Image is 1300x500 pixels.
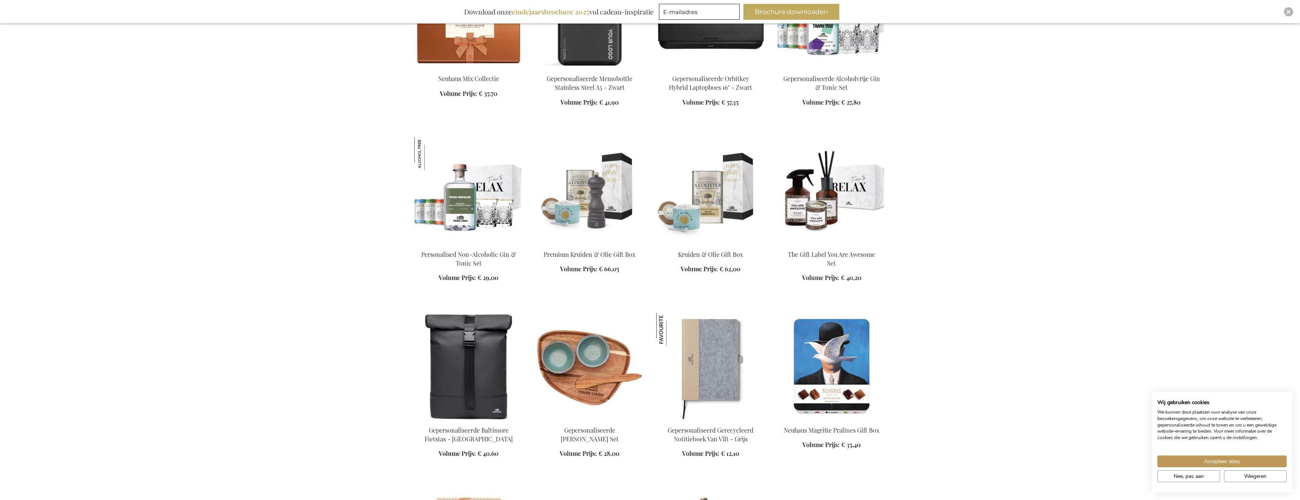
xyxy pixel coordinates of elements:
[438,75,499,83] a: Neuhaus Mix Collectie
[599,265,619,273] span: € 66,05
[479,89,497,97] span: € 37,70
[656,241,765,248] a: Kruiden & Olie Gift Box
[560,98,619,107] a: Volume Prijs: € 41,90
[512,7,589,16] b: eindejaarsbrochure 2025
[1157,455,1287,467] button: Accepteer alle cookies
[656,313,689,346] img: Gepersonaliseerd Gerecycleerd Notitieboek Van Vilt - Grijs
[841,98,861,106] span: € 27,80
[1157,409,1287,441] p: We kunnen deze plaatsen voor analyse van onze bezoekersgegevens, om onze website te verbeteren, g...
[802,274,839,282] span: Volume Prijs:
[669,75,752,91] a: Gepersonaliseerde Orbitkey Hybrid Laptophoes 16" - Zwart
[784,426,879,434] a: Neuhaus Magritte Pralines Gift Box
[535,65,644,72] a: Gepersonaliseerde Memobottle Stainless Steel A5 - Zwart
[461,4,657,20] div: Download onze vol cadeau-inspiratie
[777,313,886,420] img: Neuhaus Magritte Pralines Gift Box
[1244,472,1267,480] span: Weigeren
[683,98,738,107] a: Volume Prijs: € 57,35
[656,137,765,244] img: Kruiden & Olie Gift Box
[440,89,477,97] span: Volume Prijs:
[802,98,861,107] a: Volume Prijs: € 27,80
[439,449,498,458] a: Volume Prijs: € 40,60
[802,98,840,106] span: Volume Prijs:
[656,313,765,420] img: Personalised Recycled Felt Notebook - Grey
[668,426,753,443] a: Gepersonaliseerd Gerecycleerd Notitieboek Van Vilt - Grijs
[659,4,740,20] input: E-mailadres
[783,75,880,91] a: Gepersonaliseerde Alcoholvrije Gin & Tonic Set
[421,250,516,267] a: Personalised Non-Alcoholic Gin & Tonic Set
[535,313,644,420] img: Gepersonaliseerde Nomimono Tapas Set
[535,417,644,424] a: Gepersonaliseerde Nomimono Tapas Set
[719,265,740,273] span: € 62,00
[560,265,597,273] span: Volume Prijs:
[788,250,875,267] a: The Gift Label You Are Awesome Set
[560,449,619,458] a: Volume Prijs: € 28,00
[599,98,619,106] span: € 41,90
[439,274,476,282] span: Volume Prijs:
[535,241,644,248] a: Premium Kruiden & Olie Gift Box
[1157,470,1220,482] button: Pas cookie voorkeuren aan
[659,4,742,22] form: marketing offers and promotions
[414,241,523,248] a: Personalised Non-Alcoholic Gin & Tonic Set Personalised Non-Alcoholic Gin & Tonic Set
[560,265,619,274] a: Volume Prijs: € 66,05
[1286,10,1291,14] img: Close
[777,65,886,72] a: Gepersonaliseerde Alcoholvrije Gin & Tonic Set Gepersonaliseerde Alcoholvrije Gin & Tonic Set Gep...
[777,417,886,424] a: Neuhaus Magritte Pralines Gift Box
[841,441,861,449] span: € 35,40
[1157,399,1287,406] h2: Wij gebruiken cookies
[721,98,738,106] span: € 57,35
[547,75,632,91] a: Gepersonaliseerde Memobottle Stainless Steel A5 - Zwart
[414,313,523,420] img: Personalised Baltimore Bike Bag - Black
[598,449,619,457] span: € 28,00
[535,137,644,244] img: Premium Kruiden & Olie Gift Box
[414,137,447,170] img: Personalised Non-Alcoholic Gin & Tonic Set
[682,449,739,458] a: Volume Prijs: € 12,10
[560,449,597,457] span: Volume Prijs:
[439,274,498,282] a: Volume Prijs: € 29,00
[1174,472,1204,480] span: Nee, pas aan
[802,274,861,282] a: Volume Prijs: € 40,20
[681,265,718,273] span: Volume Prijs:
[1204,457,1240,465] span: Accepteer alles
[477,449,498,457] span: € 40,60
[678,250,743,258] a: Kruiden & Olie Gift Box
[414,137,523,244] img: Personalised Non-Alcoholic Gin & Tonic Set
[414,417,523,424] a: Personalised Baltimore Bike Bag - Black
[682,449,719,457] span: Volume Prijs:
[414,65,523,72] a: Neuhaus Mix Collection
[802,441,861,449] a: Volume Prijs: € 35,40
[656,65,765,72] a: Personalised Orbitkey Hybrid Laptop Sleeve 16" - Black Gepersonaliseerde Orbitkey Hybrid Laptopho...
[544,250,635,258] a: Premium Kruiden & Olie Gift Box
[439,449,476,457] span: Volume Prijs:
[440,89,497,98] a: Volume Prijs: € 37,70
[683,98,720,106] span: Volume Prijs:
[1224,470,1287,482] button: Alle cookies weigeren
[743,4,839,20] button: Brochure downloaden
[777,241,886,248] a: The Gift Label You Are Awesome Set
[802,441,840,449] span: Volume Prijs:
[841,274,861,282] span: € 40,20
[561,426,619,443] a: Gepersonaliseerde [PERSON_NAME] Set
[1284,7,1293,16] div: Close
[560,98,598,106] span: Volume Prijs:
[777,137,886,244] img: The Gift Label You Are Awesome Set
[681,265,740,274] a: Volume Prijs: € 62,00
[425,426,513,443] a: Gepersonaliseerde Baltimore Fietstas - [GEOGRAPHIC_DATA]
[656,417,765,424] a: Personalised Recycled Felt Notebook - Grey Gepersonaliseerd Gerecycleerd Notitieboek Van Vilt - G...
[721,449,739,457] span: € 12,10
[477,274,498,282] span: € 29,00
